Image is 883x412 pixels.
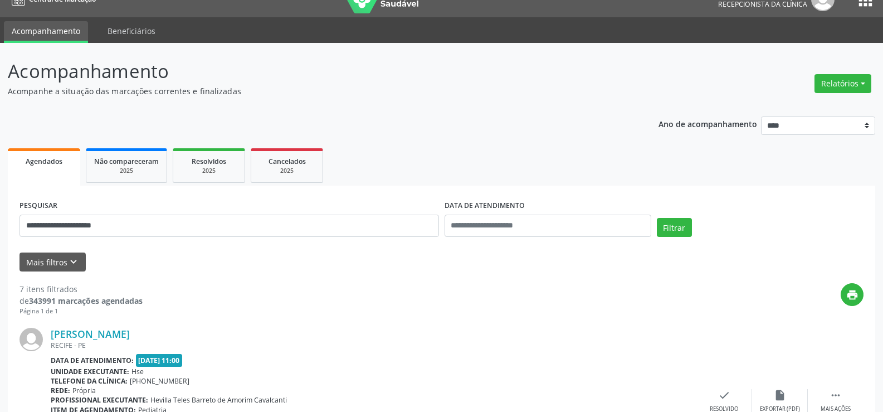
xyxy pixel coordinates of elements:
[19,283,143,295] div: 7 itens filtrados
[72,386,96,395] span: Própria
[8,85,615,97] p: Acompanhe a situação das marcações correntes e finalizadas
[774,389,786,401] i: insert_drive_file
[150,395,287,405] span: Hevilla Teles Barreto de Amorim Cavalcanti
[51,356,134,365] b: Data de atendimento:
[67,256,80,268] i: keyboard_arrow_down
[269,157,306,166] span: Cancelados
[26,157,62,166] span: Agendados
[181,167,237,175] div: 2025
[814,74,871,93] button: Relatórios
[259,167,315,175] div: 2025
[19,307,143,316] div: Página 1 de 1
[51,328,130,340] a: [PERSON_NAME]
[4,21,88,43] a: Acompanhamento
[51,386,70,395] b: Rede:
[445,197,525,215] label: DATA DE ATENDIMENTO
[51,367,129,376] b: Unidade executante:
[51,376,128,386] b: Telefone da clínica:
[51,341,696,350] div: RECIFE - PE
[192,157,226,166] span: Resolvidos
[8,57,615,85] p: Acompanhamento
[131,367,144,376] span: Hse
[19,253,86,272] button: Mais filtroskeyboard_arrow_down
[658,117,757,130] p: Ano de acompanhamento
[94,167,159,175] div: 2025
[136,354,183,367] span: [DATE] 11:00
[130,376,189,386] span: [PHONE_NUMBER]
[841,283,864,306] button: print
[830,389,842,401] i: 
[29,295,143,306] strong: 343991 marcações agendadas
[100,21,163,41] a: Beneficiários
[657,218,692,237] button: Filtrar
[19,295,143,307] div: de
[846,289,858,301] i: print
[94,157,159,166] span: Não compareceram
[718,389,730,401] i: check
[51,395,148,405] b: Profissional executante:
[19,197,57,215] label: PESQUISAR
[19,328,43,351] img: img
